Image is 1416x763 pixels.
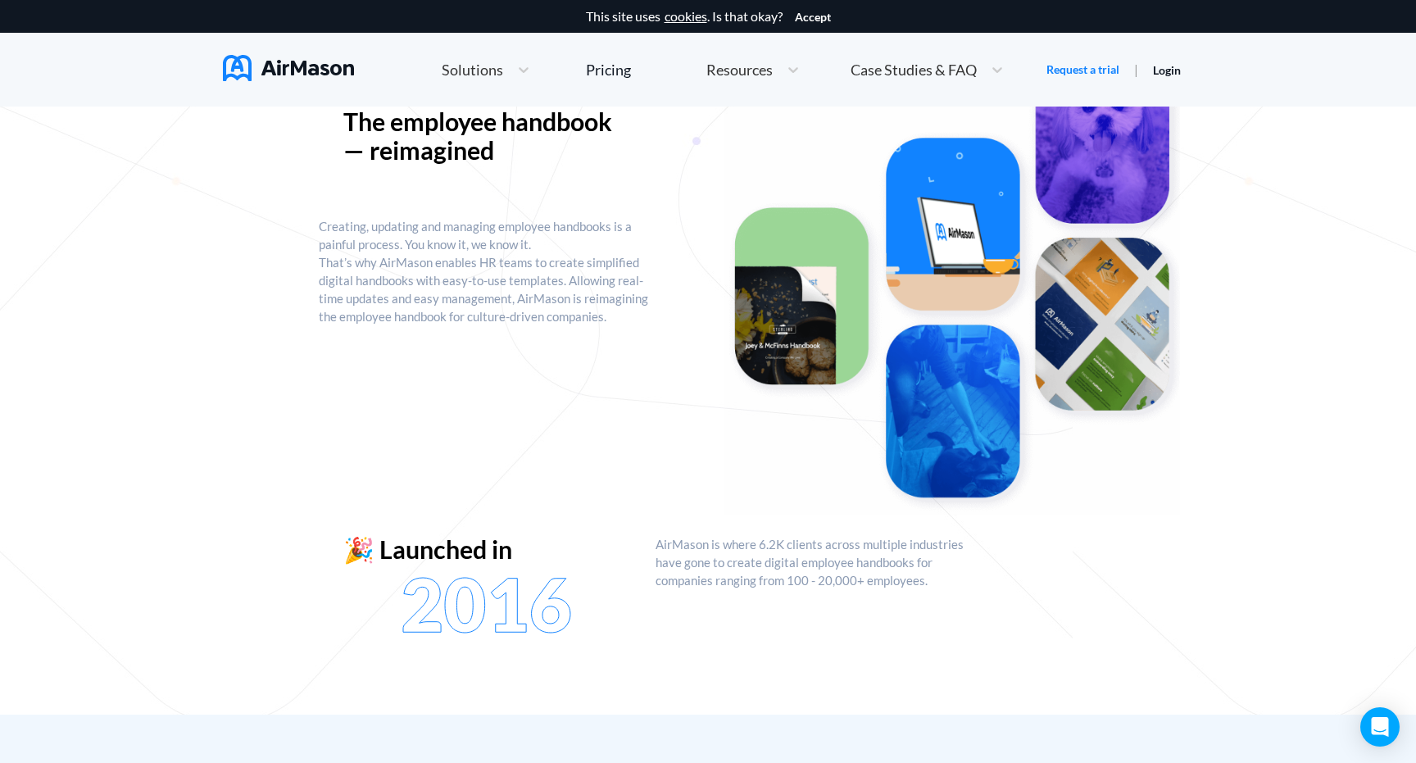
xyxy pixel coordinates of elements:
[851,62,977,77] span: Case Studies & FAQ
[665,9,707,24] a: cookies
[1153,63,1181,77] a: Login
[586,62,631,77] div: Pricing
[343,535,630,564] div: 🎉 Launched in
[1046,61,1119,78] a: Request a trial
[1134,61,1138,77] span: |
[402,577,571,634] img: 2016
[586,55,631,84] a: Pricing
[795,11,831,24] button: Accept cookies
[724,40,1180,515] img: handbook intro
[223,55,354,81] img: AirMason Logo
[442,62,503,77] span: Solutions
[1360,707,1400,747] div: Open Intercom Messenger
[706,62,773,77] span: Resources
[656,535,967,675] p: AirMason is where 6.2K clients across multiple industries have gone to create digital employee ha...
[319,217,656,325] p: Creating, updating and managing employee handbooks is a painful process. You know it, we know it....
[343,107,630,165] p: The employee handbook — reimagined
